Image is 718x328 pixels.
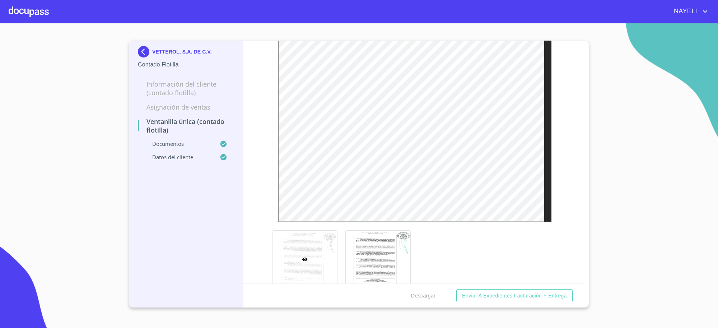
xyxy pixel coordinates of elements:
p: Datos del cliente [138,153,220,161]
img: Docupass spot blue [138,46,152,57]
div: VETTEROL, S.A. DE C.V. [138,46,234,60]
span: Enviar a Expedientes Facturación y Entrega [462,291,567,300]
span: NAYELI [668,6,701,17]
p: Documentos [138,140,220,147]
span: Descargar [411,291,435,300]
img: Acta Constitutiva con poderes [346,231,410,288]
button: Enviar a Expedientes Facturación y Entrega [456,289,573,302]
button: Descargar [408,289,438,302]
p: VETTEROL, S.A. DE C.V. [152,49,212,55]
iframe: Acta Constitutiva con poderes [278,29,552,222]
p: Asignación de Ventas [138,103,234,111]
p: Información del Cliente (Contado Flotilla) [138,80,234,97]
button: account of current user [668,6,709,17]
p: Contado Flotilla [138,60,234,69]
p: Ventanilla Única (Contado Flotilla) [138,117,234,134]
